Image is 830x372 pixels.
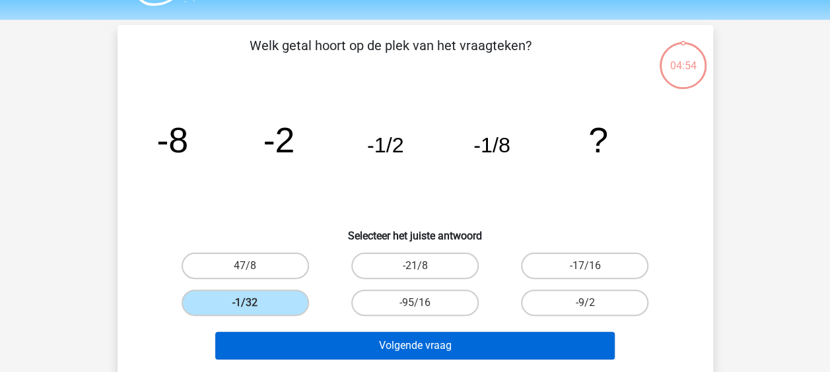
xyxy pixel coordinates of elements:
[658,41,708,74] div: 04:54
[521,253,648,279] label: -17/16
[156,120,188,160] tspan: -8
[351,290,479,316] label: -95/16
[139,219,692,242] h6: Selecteer het juiste antwoord
[139,36,642,75] p: Welk getal hoort op de plek van het vraagteken?
[351,253,479,279] label: -21/8
[521,290,648,316] label: -9/2
[366,133,403,157] tspan: -1/2
[588,120,608,160] tspan: ?
[182,290,309,316] label: -1/32
[215,332,615,359] button: Volgende vraag
[182,253,309,279] label: 47/8
[473,133,510,157] tspan: -1/8
[263,120,294,160] tspan: -2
